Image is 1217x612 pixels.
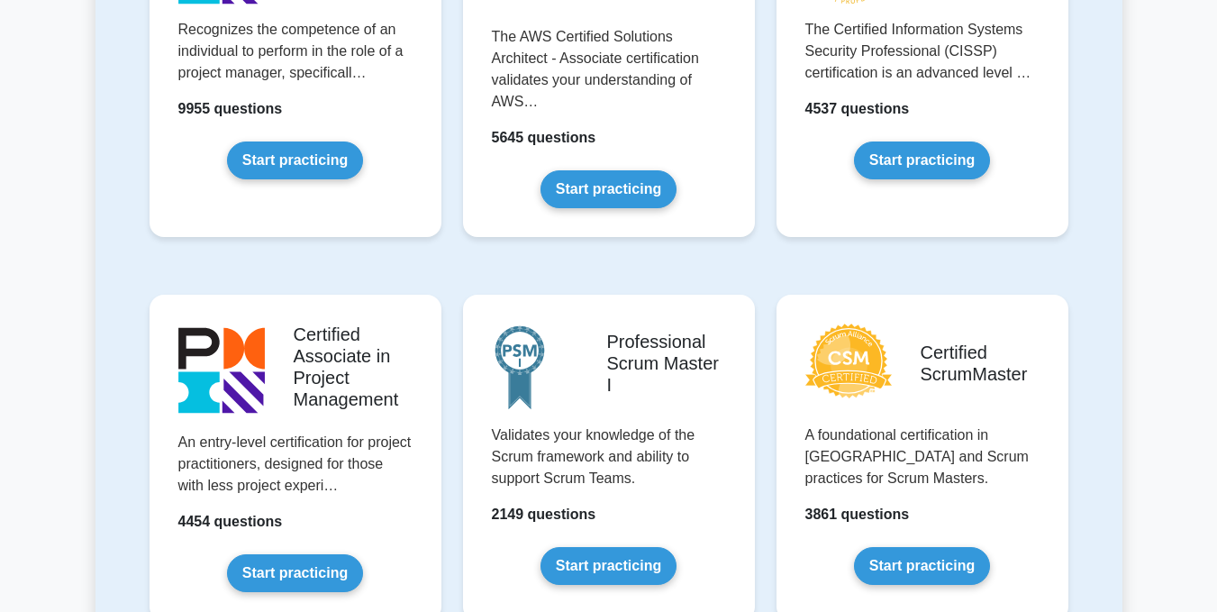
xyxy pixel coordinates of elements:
[854,547,990,585] a: Start practicing
[540,547,677,585] a: Start practicing
[854,142,990,179] a: Start practicing
[540,170,677,208] a: Start practicing
[227,142,363,179] a: Start practicing
[227,554,363,592] a: Start practicing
